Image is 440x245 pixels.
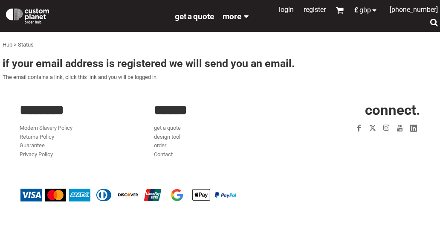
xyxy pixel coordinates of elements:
span: £ [354,7,359,14]
h2: CONNECT. [289,103,420,117]
a: get a quote [175,11,214,21]
a: Hub [3,41,12,48]
img: PayPal [215,192,236,197]
a: Modern Slavery Policy [20,125,72,131]
img: Diners Club [93,189,115,201]
img: Apple Pay [191,189,212,201]
a: Privacy Policy [20,151,53,157]
a: Contact [154,151,173,157]
a: Guarantee [20,142,45,149]
span: get a quote [175,12,214,21]
a: Login [279,6,294,14]
a: get a quote [154,125,181,131]
span: More [223,12,241,21]
div: > [14,41,17,50]
img: China UnionPay [142,189,163,201]
div: The email contains a link, click this link and you will be logged in [3,58,437,91]
div: Status [18,41,34,50]
a: order [154,142,166,149]
h3: If your email address is registered we will send you an email. [3,58,437,69]
iframe: Customer reviews powered by Trustpilot [321,137,420,148]
a: design tool [154,134,180,140]
img: Google Pay [166,189,188,201]
a: Register [304,6,326,14]
img: Visa [20,189,42,201]
span: GBP [359,7,371,14]
span: [PHONE_NUMBER] [390,6,438,14]
a: Returns Policy [20,134,54,140]
img: Mastercard [45,189,66,201]
img: American Express [69,189,90,201]
img: Discover [118,189,139,201]
img: Custom Planet [4,6,51,23]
